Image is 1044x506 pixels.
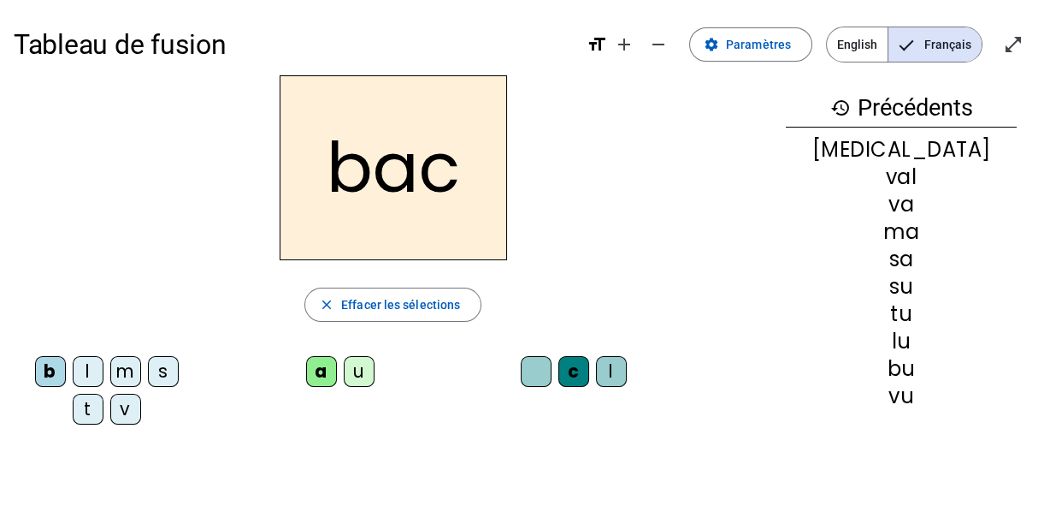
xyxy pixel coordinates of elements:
[35,356,66,387] div: b
[726,34,791,55] span: Paramètres
[73,356,103,387] div: l
[996,27,1030,62] button: Entrer en plein écran
[786,249,1017,270] div: sa
[14,17,573,72] h1: Tableau de fusion
[110,394,141,425] div: v
[341,295,460,315] span: Effacer les sélections
[786,89,1017,128] h3: Précédents
[786,277,1017,297] div: su
[344,356,375,387] div: u
[596,356,627,387] div: l
[888,27,982,62] span: Français
[786,386,1017,407] div: vu
[786,167,1017,188] div: val
[280,75,507,260] h2: bac
[786,222,1017,242] div: ma
[689,27,812,62] button: Paramètres
[607,27,641,62] button: Augmenter la taille de la police
[73,394,103,425] div: t
[148,356,179,387] div: s
[830,98,851,118] mat-icon: history
[786,140,1017,160] div: [MEDICAL_DATA]
[587,34,607,55] mat-icon: format_size
[827,27,888,62] span: English
[648,34,669,55] mat-icon: remove
[558,356,589,387] div: c
[319,297,334,313] mat-icon: close
[704,37,719,52] mat-icon: settings
[110,356,141,387] div: m
[786,359,1017,379] div: bu
[641,27,675,62] button: Diminuer la taille de la police
[306,356,337,387] div: a
[826,27,982,63] mat-button-toggle-group: Language selection
[304,288,481,322] button: Effacer les sélections
[786,331,1017,352] div: lu
[614,34,634,55] mat-icon: add
[786,194,1017,215] div: va
[1003,34,1023,55] mat-icon: open_in_full
[786,304,1017,324] div: tu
